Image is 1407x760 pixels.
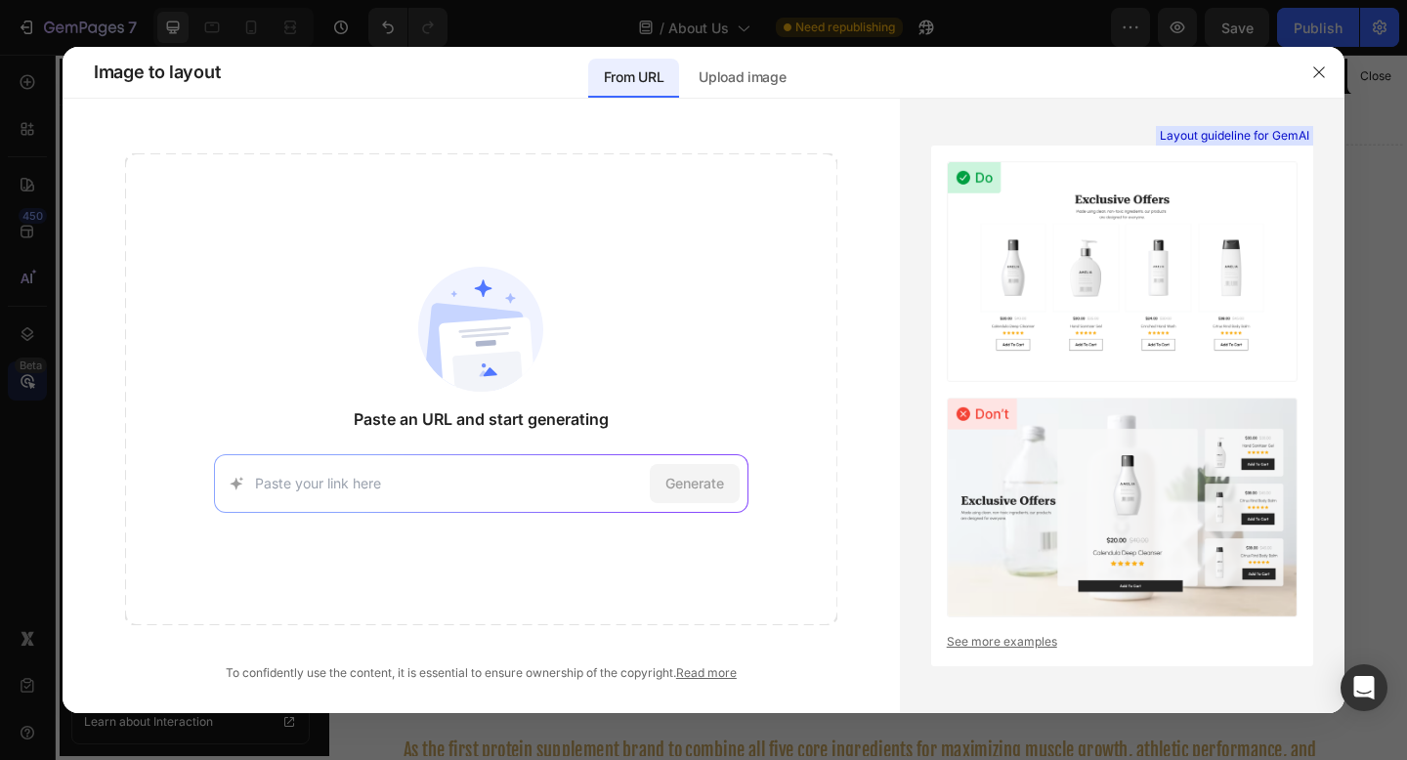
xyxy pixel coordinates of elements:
div: Open Intercom Messenger [1341,664,1387,711]
p: From URL [604,65,663,89]
a: Read more [676,665,737,680]
div: To confidently use the content, it is essential to ensure ownership of the copyright. [125,664,837,682]
span: Paste an URL and start generating [354,407,609,431]
p: Upload image [699,65,786,89]
span: Layout guideline for GemAI [1160,127,1309,145]
span: Image to layout [94,61,220,84]
input: Paste your link here [255,473,642,493]
a: See more examples [947,633,1298,651]
span: Generate [665,473,724,493]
